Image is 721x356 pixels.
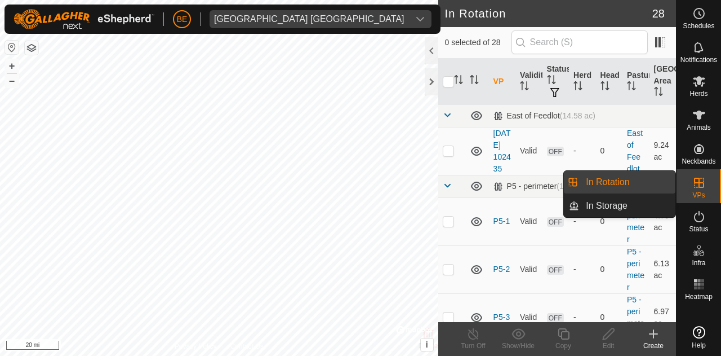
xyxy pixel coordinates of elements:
[596,245,622,293] td: 0
[573,311,591,323] div: -
[627,199,644,244] a: P5 - perimeter
[230,341,263,351] a: Contact Us
[14,9,154,29] img: Gallagher Logo
[596,127,622,175] td: 0
[511,30,648,54] input: Search (S)
[557,182,592,191] span: (19.89 ac)
[493,129,511,173] a: [DATE] 102435
[210,10,409,28] span: Olds College Alberta
[685,293,713,300] span: Heatmap
[515,293,542,341] td: Valid
[409,10,431,28] div: dropdown trigger
[421,339,433,351] button: i
[692,342,706,349] span: Help
[596,197,622,245] td: 0
[680,56,717,63] span: Notifications
[652,5,665,22] span: 28
[493,265,510,274] a: P5-2
[493,313,510,322] a: P5-3
[25,41,38,55] button: Map Layers
[515,127,542,175] td: Valid
[515,197,542,245] td: Valid
[692,192,705,199] span: VPs
[579,171,675,194] a: In Rotation
[175,341,217,351] a: Privacy Policy
[547,217,564,227] span: OFF
[649,293,676,341] td: 6.97 ac
[689,226,708,232] span: Status
[573,145,591,157] div: -
[569,59,595,105] th: Herd
[579,195,675,217] a: In Storage
[515,245,542,293] td: Valid
[627,295,644,340] a: P5 - perimeter
[541,341,586,351] div: Copy
[520,83,529,92] p-sorticon: Activate to sort
[683,23,714,29] span: Schedules
[649,197,676,245] td: 4.79 ac
[515,59,542,105] th: Validity
[547,265,564,275] span: OFF
[5,41,19,54] button: Reset Map
[470,77,479,86] p-sorticon: Activate to sort
[689,90,707,97] span: Herds
[445,7,652,20] h2: In Rotation
[560,111,595,120] span: (14.58 ac)
[692,260,705,266] span: Infra
[649,127,676,175] td: 9.24 ac
[564,195,675,217] li: In Storage
[627,247,644,292] a: P5 - perimeter
[649,245,676,293] td: 6.13 ac
[586,175,629,189] span: In Rotation
[177,14,188,25] span: BE
[596,293,622,341] td: 0
[622,59,649,105] th: Pasture
[573,216,591,227] div: -
[596,59,622,105] th: Head
[547,77,556,86] p-sorticon: Activate to sort
[687,124,711,131] span: Animals
[586,341,631,351] div: Edit
[451,341,496,351] div: Turn Off
[649,59,676,105] th: [GEOGRAPHIC_DATA] Area
[547,147,564,156] span: OFF
[214,15,404,24] div: [GEOGRAPHIC_DATA] [GEOGRAPHIC_DATA]
[5,59,19,73] button: +
[627,83,636,92] p-sorticon: Activate to sort
[5,74,19,87] button: –
[547,313,564,323] span: OFF
[627,129,643,173] a: East of Feedlot
[682,158,715,165] span: Neckbands
[542,59,569,105] th: Status
[493,182,593,191] div: P5 - perimeter
[564,171,675,194] li: In Rotation
[677,322,721,353] a: Help
[454,77,463,86] p-sorticon: Activate to sort
[654,89,663,98] p-sorticon: Activate to sort
[425,340,428,349] span: i
[493,217,510,226] a: P5-1
[493,111,595,121] div: East of Feedlot
[573,263,591,275] div: -
[573,83,582,92] p-sorticon: Activate to sort
[631,341,676,351] div: Create
[600,83,609,92] p-sorticon: Activate to sort
[586,199,627,213] span: In Storage
[445,37,511,49] span: 0 selected of 28
[489,59,515,105] th: VP
[496,341,541,351] div: Show/Hide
